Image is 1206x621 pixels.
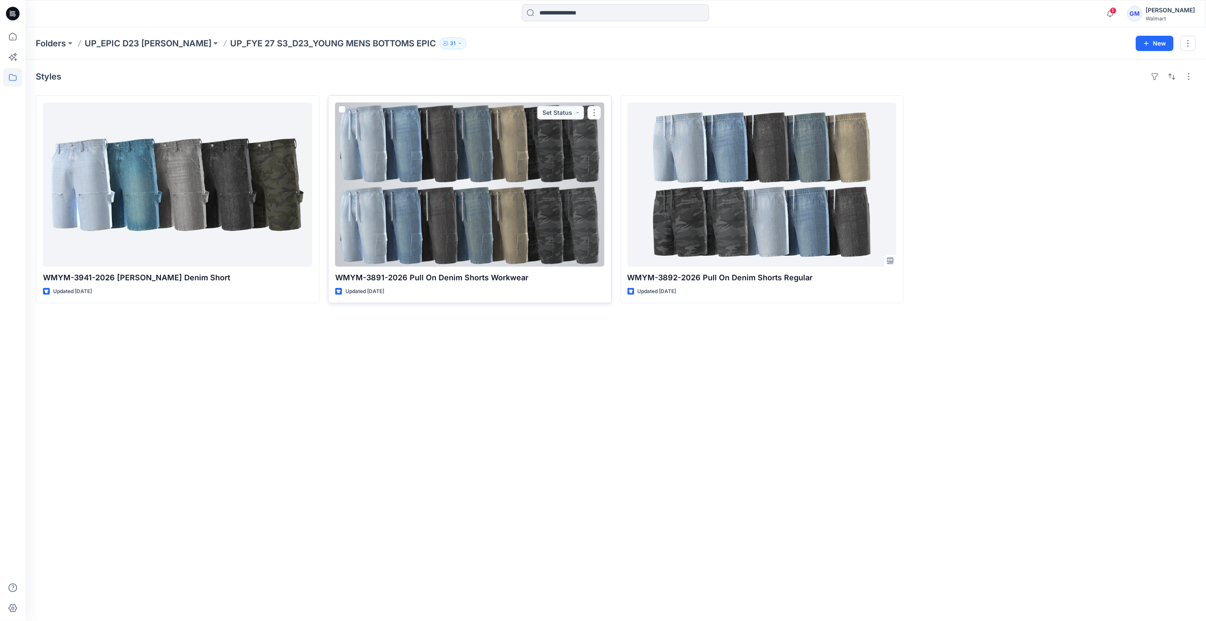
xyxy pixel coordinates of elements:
p: Updated [DATE] [345,287,384,296]
button: 31 [439,37,466,49]
a: WMYM-3891-2026 Pull On Denim Shorts Workwear [335,103,604,267]
div: GM [1127,6,1143,21]
span: 1 [1110,7,1117,14]
p: WMYM-3891-2026 Pull On Denim Shorts Workwear [335,272,604,284]
a: UP_EPIC D23 [PERSON_NAME] [85,37,211,49]
a: WMYM-3941-2026 Carpenter Denim Short [43,103,312,267]
a: WMYM-3892-2026 Pull On Denim Shorts Regular [627,103,897,267]
p: WMYM-3892-2026 Pull On Denim Shorts Regular [627,272,897,284]
p: Updated [DATE] [53,287,92,296]
p: Updated [DATE] [638,287,676,296]
div: Walmart [1146,15,1195,22]
div: [PERSON_NAME] [1146,5,1195,15]
h4: Styles [36,71,61,82]
p: 31 [450,39,456,48]
a: Folders [36,37,66,49]
p: WMYM-3941-2026 [PERSON_NAME] Denim Short [43,272,312,284]
button: New [1136,36,1174,51]
p: UP_FYE 27 S3_D23_YOUNG MENS BOTTOMS EPIC [230,37,436,49]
